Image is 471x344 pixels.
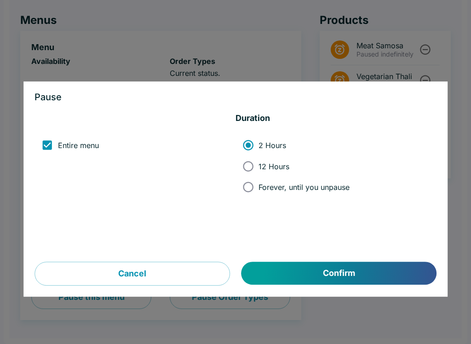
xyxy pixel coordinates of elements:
[235,113,437,124] h5: Duration
[241,262,437,285] button: Confirm
[258,141,286,150] span: 2 Hours
[34,262,230,286] button: Cancel
[258,162,289,171] span: 12 Hours
[34,113,235,124] h5: ‏
[58,141,99,150] span: Entire menu
[258,183,350,192] span: Forever, until you unpause
[34,93,437,102] h3: Pause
